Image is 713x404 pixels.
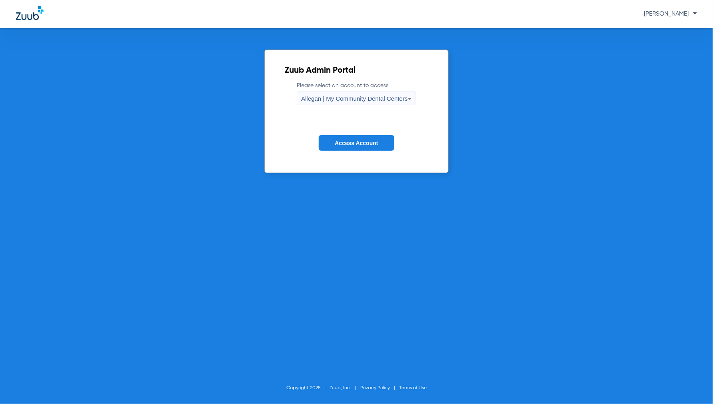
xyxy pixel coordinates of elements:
img: Zuub Logo [16,6,44,20]
span: Allegan | My Community Dental Centers [301,95,408,102]
li: Copyright 2025 [286,384,330,392]
li: Zuub, Inc. [330,384,360,392]
span: Access Account [335,140,378,146]
span: [PERSON_NAME] [644,11,697,17]
h2: Zuub Admin Portal [285,67,428,75]
label: Please select an account to access [297,82,416,105]
a: Privacy Policy [360,386,390,390]
a: Terms of Use [399,386,427,390]
button: Access Account [319,135,394,151]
